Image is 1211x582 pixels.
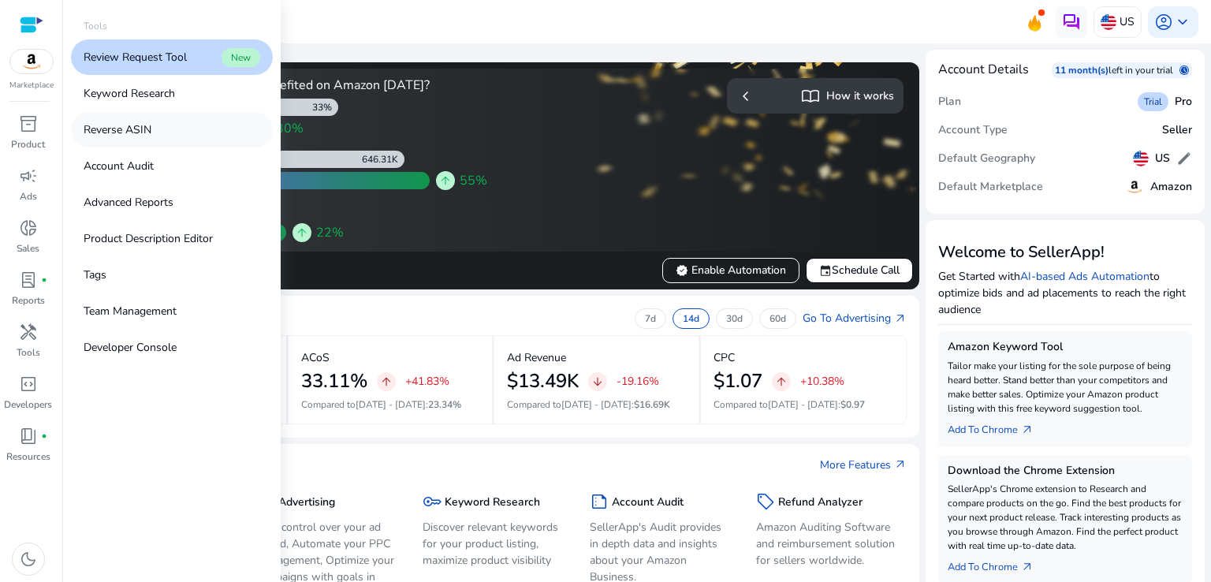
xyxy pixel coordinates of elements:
span: inventory_2 [19,114,38,133]
h5: US [1155,152,1170,166]
p: Compared to : [714,397,894,412]
a: More Featuresarrow_outward [820,457,907,473]
p: Developer Console [84,339,177,356]
span: arrow_outward [1021,423,1034,436]
span: arrow_outward [894,458,907,471]
span: book_4 [19,427,38,446]
span: $16.69K [634,398,670,411]
img: amazon.svg [1125,177,1144,196]
a: Add To Chrome [948,416,1046,438]
p: Discover relevant keywords for your product listing, maximize product visibility [423,519,565,569]
p: +41.83% [405,376,449,387]
p: 7d [645,312,656,325]
span: [DATE] - [DATE] [561,398,632,411]
button: eventSchedule Call [806,258,913,283]
span: arrow_outward [894,312,907,325]
p: Sales [17,241,39,256]
span: Enable Automation [676,262,786,278]
span: arrow_upward [439,174,452,187]
h4: How Smart Automation users benefited on Amazon [DATE]? [85,78,488,93]
h5: Download the Chrome Extension [948,464,1183,478]
button: verifiedEnable Automation [662,258,799,283]
span: fiber_manual_record [41,277,47,283]
span: arrow_upward [380,375,393,388]
p: Tailor make your listing for the sole purpose of being heard better. Stand better than your compe... [948,359,1183,416]
p: Marketplace [9,80,54,91]
span: summarize [590,492,609,511]
p: -19.16% [617,376,659,387]
h5: Default Marketplace [938,181,1043,194]
p: 60d [769,312,786,325]
span: 22% [316,223,344,242]
h2: $13.49K [507,370,579,393]
a: AI-based Ads Automation [1020,269,1150,284]
p: Get Started with to optimize bids and ad placements to reach the right audience [938,268,1192,318]
h5: Advertising [278,496,335,509]
p: Compared to : [507,397,686,412]
span: sell [756,492,775,511]
p: US [1120,8,1135,35]
span: dark_mode [19,550,38,569]
span: verified [676,264,688,277]
p: Keyword Research [84,85,175,102]
p: Ads [20,189,37,203]
p: Reverse ASIN [84,121,151,138]
span: campaign [19,166,38,185]
span: key [423,492,442,511]
p: 14d [683,312,699,325]
p: Ad Revenue [507,349,566,366]
span: 23.34% [428,398,461,411]
p: Reports [12,293,45,308]
h5: How it works [826,90,894,103]
span: arrow_downward [591,375,604,388]
h5: Seller [1162,124,1192,137]
span: [DATE] - [DATE] [768,398,838,411]
h5: Default Geography [938,152,1035,166]
p: 11 month(s) [1055,64,1109,76]
p: Amazon Auditing Software and reimbursement solution for sellers worldwide. [756,519,899,569]
h5: Account Type [938,124,1008,137]
h5: Keyword Research [445,496,540,509]
p: ACoS [301,349,330,366]
span: import_contacts [801,87,820,106]
span: keyboard_arrow_down [1173,13,1192,32]
span: schedule [1179,65,1189,75]
a: Go To Advertisingarrow_outward [803,310,907,326]
img: amazon.svg [10,50,53,73]
h5: Amazon Keyword Tool [948,341,1183,354]
h2: 33.11% [301,370,367,393]
h3: Welcome to SellerApp! [938,243,1192,262]
span: Schedule Call [819,262,900,278]
p: +10.38% [800,376,844,387]
p: Resources [6,450,50,464]
p: Tools [84,19,107,33]
p: CPC [714,349,735,366]
h5: Amazon [1150,181,1192,194]
span: 55% [460,171,487,190]
span: code_blocks [19,375,38,394]
span: chevron_left [736,87,755,106]
span: arrow_upward [775,375,788,388]
p: Compared to : [301,397,480,412]
p: left in your trial [1109,64,1179,76]
span: account_circle [1154,13,1173,32]
span: lab_profile [19,270,38,289]
div: 33% [312,101,338,114]
h2: $1.07 [714,370,762,393]
p: SellerApp's Chrome extension to Research and compare products on the go. Find the best products f... [948,482,1183,553]
div: 646.31K [362,153,404,166]
span: arrow_upward [296,226,308,239]
p: 30d [726,312,743,325]
p: Team Management [84,303,177,319]
span: Trial [1144,95,1162,108]
h5: Refund Analyzer [778,496,863,509]
p: Product [11,137,45,151]
span: event [819,264,832,277]
span: $0.97 [840,398,865,411]
p: Review Request Tool [84,49,187,65]
p: Developers [4,397,52,412]
span: [DATE] - [DATE] [356,398,426,411]
p: Product Description Editor [84,230,213,247]
span: fiber_manual_record [41,433,47,439]
h5: Account Audit [612,496,684,509]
